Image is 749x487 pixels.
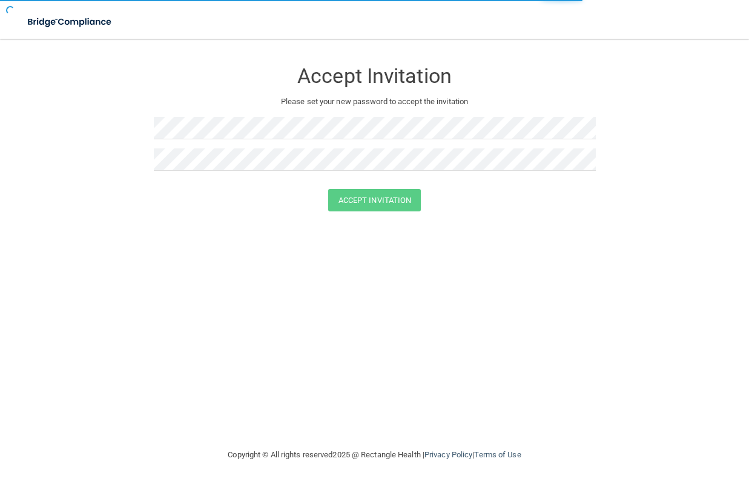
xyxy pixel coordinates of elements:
h3: Accept Invitation [154,65,596,87]
a: Terms of Use [474,450,521,459]
button: Accept Invitation [328,189,421,211]
div: Copyright © All rights reserved 2025 @ Rectangle Health | | [154,436,596,474]
p: Please set your new password to accept the invitation [163,94,587,109]
a: Privacy Policy [424,450,472,459]
img: bridge_compliance_login_screen.278c3ca4.svg [18,10,122,35]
